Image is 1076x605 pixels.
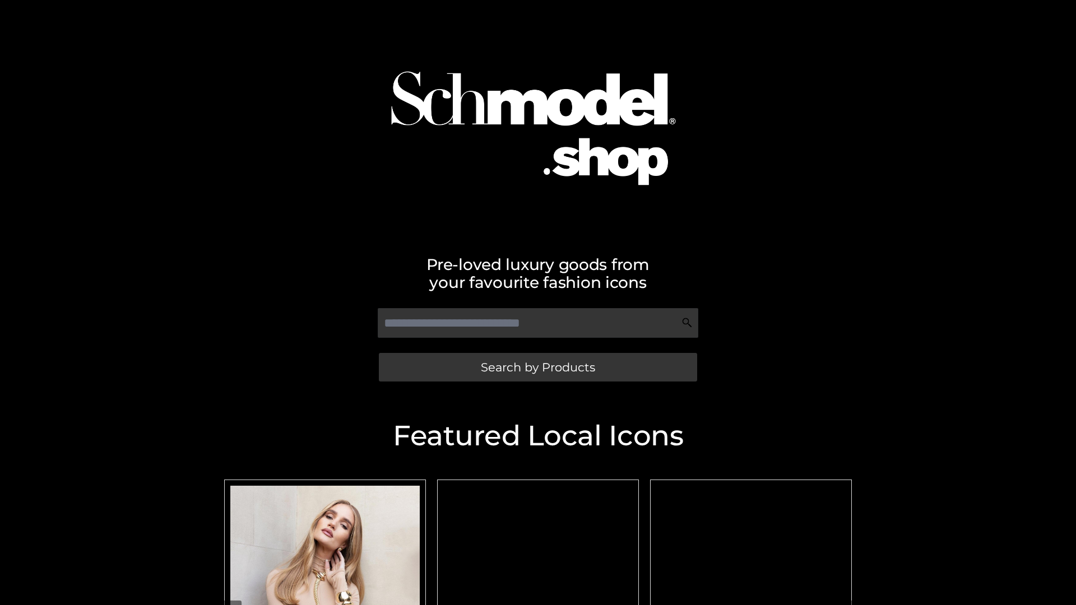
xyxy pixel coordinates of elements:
span: Search by Products [481,361,595,373]
h2: Featured Local Icons​ [219,422,857,450]
a: Search by Products [379,353,697,381]
img: Search Icon [681,317,693,328]
h2: Pre-loved luxury goods from your favourite fashion icons [219,255,857,291]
